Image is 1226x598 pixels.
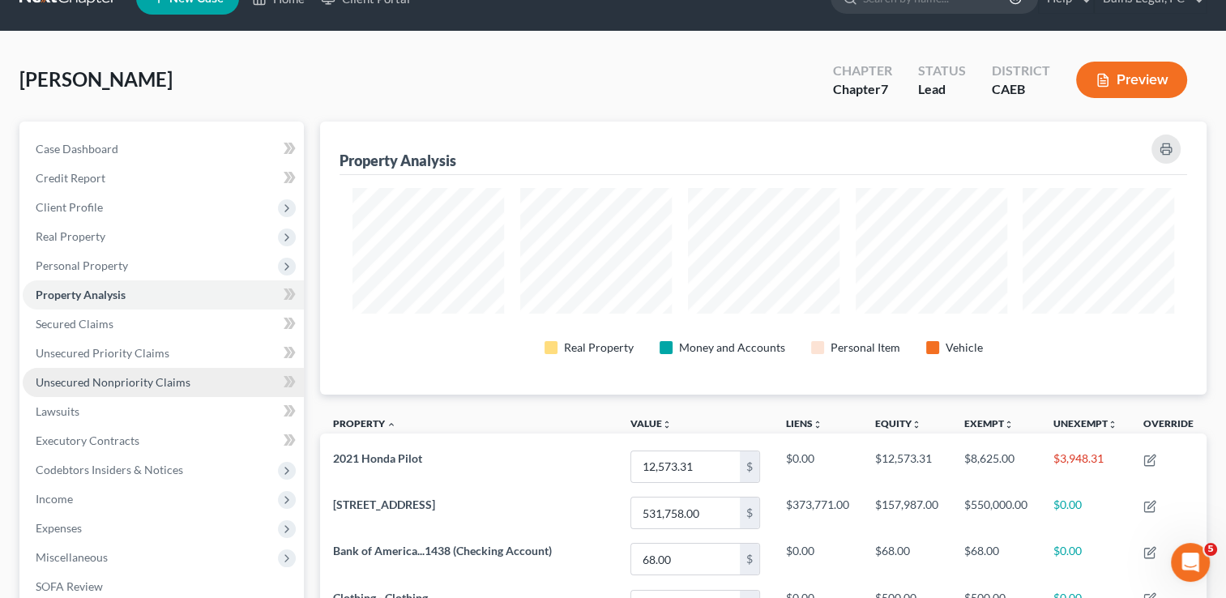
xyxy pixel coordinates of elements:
[875,417,921,429] a: Equityunfold_more
[992,80,1050,99] div: CAEB
[23,135,304,164] a: Case Dashboard
[36,492,73,506] span: Income
[833,62,892,80] div: Chapter
[333,544,552,557] span: Bank of America...1438 (Checking Account)
[992,62,1050,80] div: District
[1004,420,1014,429] i: unfold_more
[1130,408,1207,444] th: Override
[773,536,862,583] td: $0.00
[564,340,634,356] div: Real Property
[1108,420,1117,429] i: unfold_more
[631,451,740,482] input: 0.00
[23,164,304,193] a: Credit Report
[862,536,951,583] td: $68.00
[1204,543,1217,556] span: 5
[36,229,105,243] span: Real Property
[631,544,740,575] input: 0.00
[387,420,396,429] i: expand_less
[679,340,785,356] div: Money and Accounts
[740,498,759,528] div: $
[740,451,759,482] div: $
[951,490,1040,536] td: $550,000.00
[23,339,304,368] a: Unsecured Priority Claims
[1040,490,1130,536] td: $0.00
[1040,536,1130,583] td: $0.00
[333,417,396,429] a: Property expand_less
[862,443,951,489] td: $12,573.31
[36,258,128,272] span: Personal Property
[862,490,951,536] td: $157,987.00
[340,151,456,170] div: Property Analysis
[23,368,304,397] a: Unsecured Nonpriority Claims
[36,375,190,389] span: Unsecured Nonpriority Claims
[36,521,82,535] span: Expenses
[631,498,740,528] input: 0.00
[36,463,183,476] span: Codebtors Insiders & Notices
[1076,62,1187,98] button: Preview
[36,317,113,331] span: Secured Claims
[36,404,79,418] span: Lawsuits
[881,81,888,96] span: 7
[23,310,304,339] a: Secured Claims
[951,443,1040,489] td: $8,625.00
[1171,543,1210,582] iframe: Intercom live chat
[773,443,862,489] td: $0.00
[912,420,921,429] i: unfold_more
[951,536,1040,583] td: $68.00
[918,80,966,99] div: Lead
[833,80,892,99] div: Chapter
[23,426,304,455] a: Executory Contracts
[831,340,900,356] div: Personal Item
[23,397,304,426] a: Lawsuits
[36,579,103,593] span: SOFA Review
[630,417,672,429] a: Valueunfold_more
[36,142,118,156] span: Case Dashboard
[36,550,108,564] span: Miscellaneous
[946,340,983,356] div: Vehicle
[36,200,103,214] span: Client Profile
[1040,443,1130,489] td: $3,948.31
[23,280,304,310] a: Property Analysis
[740,544,759,575] div: $
[662,420,672,429] i: unfold_more
[36,288,126,301] span: Property Analysis
[773,490,862,536] td: $373,771.00
[1053,417,1117,429] a: Unexemptunfold_more
[36,171,105,185] span: Credit Report
[333,498,435,511] span: [STREET_ADDRESS]
[918,62,966,80] div: Status
[964,417,1014,429] a: Exemptunfold_more
[19,67,173,91] span: [PERSON_NAME]
[36,434,139,447] span: Executory Contracts
[333,451,422,465] span: 2021 Honda Pilot
[813,420,822,429] i: unfold_more
[36,346,169,360] span: Unsecured Priority Claims
[786,417,822,429] a: Liensunfold_more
